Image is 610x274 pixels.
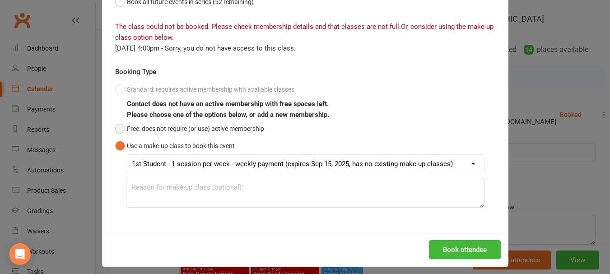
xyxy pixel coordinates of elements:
b: Contact does not have an active membership with free spaces left. [127,100,329,108]
button: Use a make-up class to book this event [115,137,235,154]
div: [DATE] 4:00pm - Sorry, you do not have access to this class. [115,43,495,54]
span: The class could not be booked. Please check membership details and that classes are not full. [115,23,401,31]
button: Free: does not require (or use) active membership [115,120,264,137]
div: Open Intercom Messenger [9,243,31,265]
button: Book attendee [429,240,501,259]
label: Booking Type [115,66,156,77]
b: Please choose one of the options below, or add a new membership. [127,111,329,119]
